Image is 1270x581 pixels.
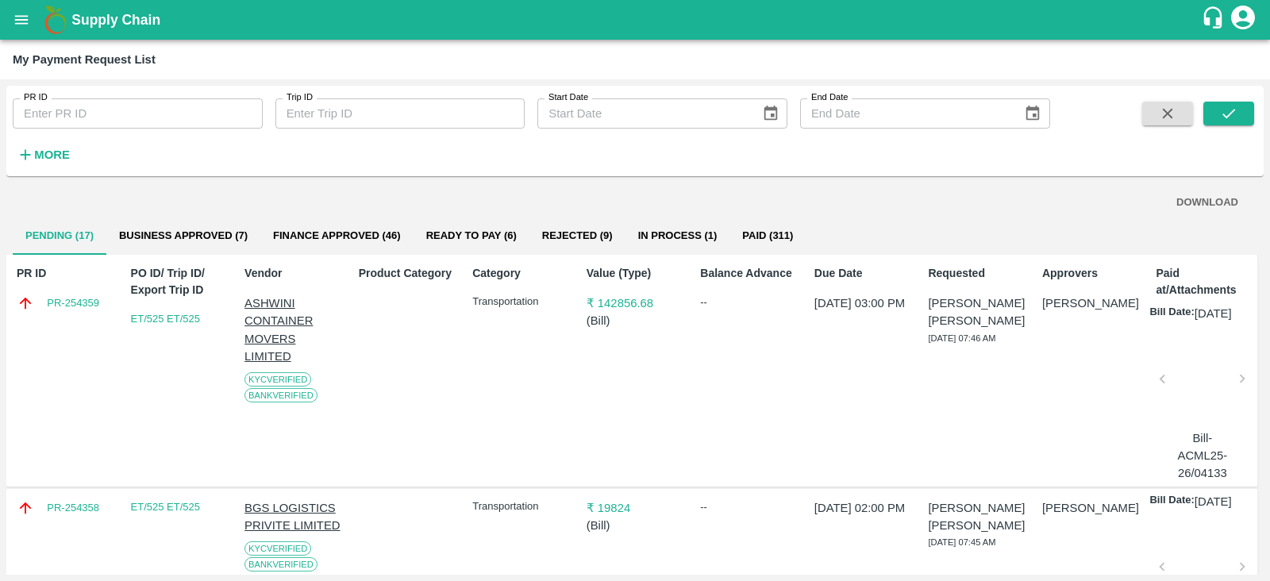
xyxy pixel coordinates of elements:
p: [PERSON_NAME] [1042,294,1139,312]
img: logo [40,4,71,36]
label: End Date [811,91,848,104]
p: Transportation [472,499,569,514]
span: [DATE] 07:45 AM [928,537,995,547]
p: [PERSON_NAME] [PERSON_NAME] [928,294,1025,330]
p: [DATE] 03:00 PM [814,294,911,312]
a: PR-254358 [47,500,99,516]
button: Choose date [756,98,786,129]
button: Business Approved (7) [106,217,260,255]
div: -- [700,499,797,515]
button: In Process (1) [625,217,730,255]
a: Supply Chain [71,9,1201,31]
label: PR ID [24,91,48,104]
p: Bill Date: [1149,305,1194,322]
p: [PERSON_NAME] [1042,499,1139,517]
span: KYC Verified [244,372,311,387]
button: More [13,141,74,168]
p: ₹ 142856.68 [587,294,683,312]
button: Ready To Pay (6) [414,217,529,255]
p: Vendor [244,265,341,282]
button: Choose date [1018,98,1048,129]
a: ET/525 ET/525 [131,501,200,513]
p: Requested [928,265,1025,282]
button: Rejected (9) [529,217,625,255]
p: Paid at/Attachments [1156,265,1253,298]
p: ₹ 19824 [587,499,683,517]
a: PR-254359 [47,295,99,311]
p: PR ID [17,265,114,282]
p: PO ID/ Trip ID/ Export Trip ID [131,265,228,298]
p: ( Bill ) [587,312,683,329]
p: Category [472,265,569,282]
div: My Payment Request List [13,49,156,70]
input: Enter Trip ID [275,98,525,129]
p: ASHWINI CONTAINER MOVERS LIMITED [244,294,341,365]
input: Start Date [537,98,749,129]
div: account of current user [1229,3,1257,37]
p: Transportation [472,294,569,310]
a: ET/525 ET/525 [131,313,200,325]
input: Enter PR ID [13,98,263,129]
button: Finance Approved (46) [260,217,414,255]
p: Bill-ACML25-26/04133 [1168,429,1236,483]
div: customer-support [1201,6,1229,34]
label: Start Date [548,91,588,104]
button: Paid (311) [729,217,806,255]
span: Bank Verified [244,388,317,402]
p: Value (Type) [587,265,683,282]
button: open drawer [3,2,40,38]
p: BGS LOGISTICS PRIVITE LIMITED [244,499,341,535]
input: End Date [800,98,1011,129]
b: Supply Chain [71,12,160,28]
button: DOWNLOAD [1170,189,1245,217]
p: Product Category [359,265,456,282]
p: Due Date [814,265,911,282]
label: Trip ID [287,91,313,104]
strong: More [34,148,70,161]
p: ( Bill ) [587,517,683,534]
span: [DATE] 07:46 AM [928,333,995,343]
p: Bill Date: [1149,493,1194,510]
span: KYC Verified [244,541,311,556]
span: Bank Verified [244,557,317,571]
div: -- [700,294,797,310]
p: [DATE] 02:00 PM [814,499,911,517]
p: [DATE] [1195,305,1232,322]
p: [DATE] [1195,493,1232,510]
button: Pending (17) [13,217,106,255]
p: Approvers [1042,265,1139,282]
p: Balance Advance [700,265,797,282]
p: [PERSON_NAME] [PERSON_NAME] [928,499,1025,535]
